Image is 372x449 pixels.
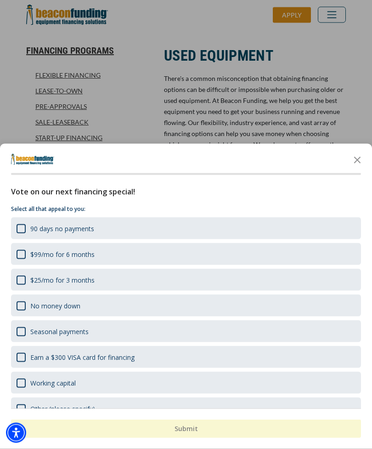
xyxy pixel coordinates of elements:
[11,346,361,368] div: Earn a $300 VISA card for financing
[30,250,95,259] div: $99/mo for 6 months
[6,423,26,443] div: Accessibility Menu
[11,243,361,265] div: $99/mo for 6 months
[30,327,89,336] div: Seasonal payments
[11,205,361,214] p: Select all that appeal to you:
[11,320,361,342] div: Seasonal payments
[30,404,95,413] div: Other (please specify)
[11,372,361,394] div: Working capital
[11,269,361,291] div: $25/mo for 3 months
[30,301,80,310] div: No money down
[30,224,94,233] div: 90 days no payments
[30,276,95,284] div: $25/mo for 3 months
[11,186,361,197] div: Vote on our next financing special!
[11,217,361,239] div: 90 days no payments
[11,398,361,420] div: Other (please specify)
[348,150,366,169] button: Close the survey
[11,154,54,165] img: Company logo
[30,353,135,362] div: Earn a $300 VISA card for financing
[30,379,76,387] div: Working capital
[11,295,361,317] div: No money down
[11,420,361,438] button: Submit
